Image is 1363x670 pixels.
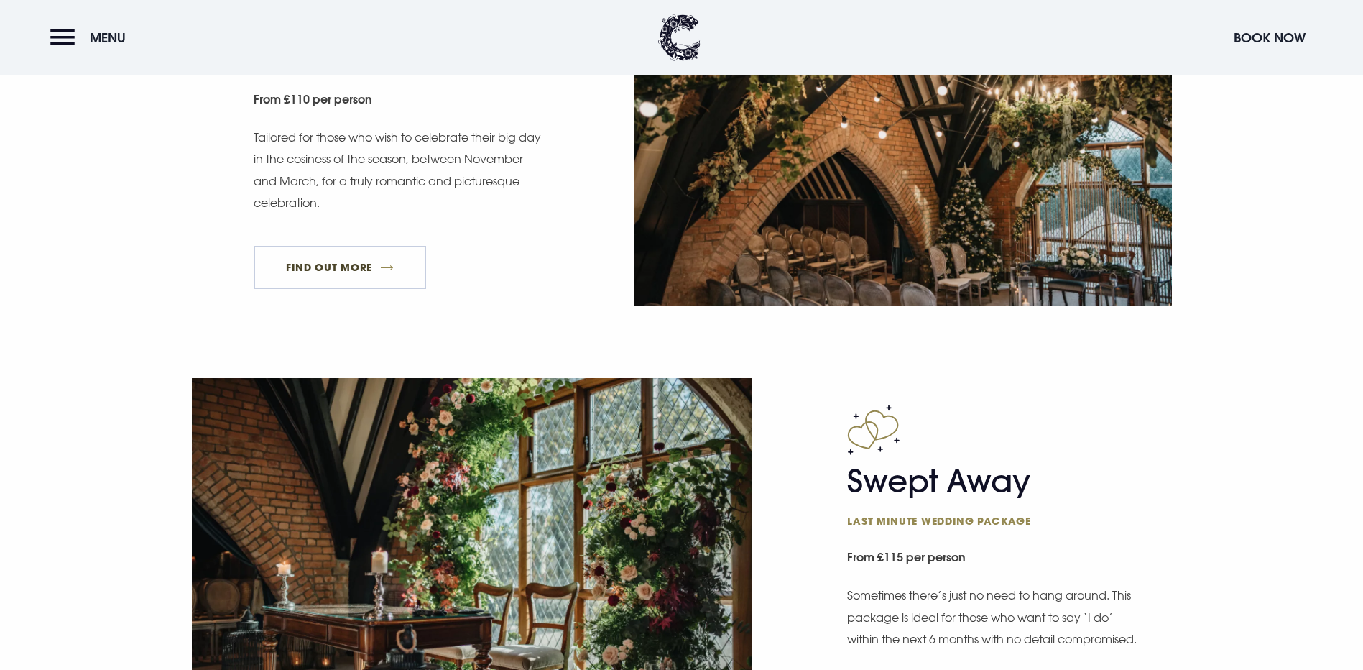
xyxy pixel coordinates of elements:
[254,85,555,117] small: From £110 per person
[254,246,427,289] a: FIND OUT MORE
[50,22,133,53] button: Menu
[254,127,548,214] p: Tailored for those who wish to celebrate their big day in the cosiness of the season, between Nov...
[847,405,900,455] img: Block icon
[90,29,126,46] span: Menu
[847,462,1127,528] h2: Swept Away
[1226,22,1313,53] button: Book Now
[658,14,701,61] img: Clandeboye Lodge
[847,584,1142,650] p: Sometimes there’s just no need to hang around. This package is ideal for those who want to say ‘I...
[847,543,1171,575] small: From £115 per person
[847,514,1127,528] span: Last minute wedding package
